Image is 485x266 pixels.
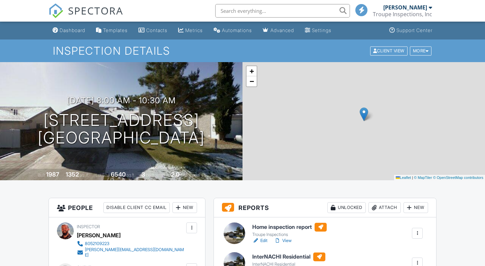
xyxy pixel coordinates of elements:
div: Unlocked [327,202,366,213]
div: 6540 [111,171,126,178]
div: More [410,46,432,55]
div: Client View [370,46,408,55]
span: bathrooms [181,172,200,178]
img: Marker [360,107,368,121]
a: © OpenStreetMap contributors [433,176,483,180]
a: View [274,237,292,244]
h6: InterNACHI Residential [252,252,325,261]
div: [PERSON_NAME] [77,230,121,240]
h6: Home inspection report [252,223,327,232]
span: sq. ft. [80,172,89,178]
a: Support Center [387,24,435,37]
div: Support Center [396,27,432,33]
span: Lot Size [96,172,110,178]
div: 1352 [66,171,79,178]
h1: [STREET_ADDRESS] [GEOGRAPHIC_DATA] [38,111,205,147]
a: Advanced [260,24,297,37]
span: bedrooms [146,172,165,178]
div: Advanced [270,27,294,33]
a: 8052109223 [77,240,185,247]
div: Troupe Inspections [252,232,327,237]
div: Contacts [146,27,167,33]
span: − [250,77,254,85]
a: Settings [302,24,334,37]
a: Leaflet [396,176,411,180]
div: New [172,202,197,213]
div: Dashboard [60,27,85,33]
input: Search everything... [215,4,350,18]
div: Automations [222,27,252,33]
div: New [403,202,428,213]
a: Dashboard [50,24,88,37]
a: SPECTORA [48,9,123,23]
div: 8052109223 [85,241,109,246]
div: 3 [141,171,145,178]
h3: [DATE] 8:00 am - 10:30 am [67,96,176,105]
a: Templates [93,24,130,37]
img: The Best Home Inspection Software - Spectora [48,3,63,18]
div: Settings [312,27,331,33]
a: Home inspection report Troupe Inspections [252,223,327,238]
div: 2.0 [171,171,180,178]
div: [PERSON_NAME][EMAIL_ADDRESS][DOMAIN_NAME] [85,247,185,258]
h3: People [49,198,205,217]
div: Troupe Inspections, Inc [373,11,432,18]
h3: Reports [214,198,436,217]
span: SPECTORA [68,3,123,18]
span: | [412,176,413,180]
span: + [250,67,254,75]
div: [PERSON_NAME] [383,4,427,11]
h1: Inspection Details [53,45,432,57]
a: © MapTiler [414,176,432,180]
a: Contacts [136,24,170,37]
a: Metrics [175,24,205,37]
div: Disable Client CC Email [103,202,170,213]
a: Zoom in [247,66,257,76]
a: Automations (Basic) [211,24,255,37]
a: [PERSON_NAME][EMAIL_ADDRESS][DOMAIN_NAME] [77,247,185,258]
div: Templates [103,27,128,33]
span: Inspector [77,224,100,229]
a: Zoom out [247,76,257,86]
span: sq.ft. [127,172,135,178]
span: Built [38,172,45,178]
a: Client View [369,48,409,53]
div: 1987 [46,171,59,178]
div: Attach [368,202,401,213]
a: Edit [252,237,267,244]
div: Metrics [185,27,203,33]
